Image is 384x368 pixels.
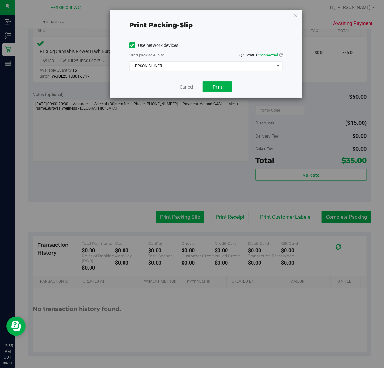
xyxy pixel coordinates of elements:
[6,317,26,336] iframe: Resource center
[180,84,193,90] a: Cancel
[239,53,283,57] span: QZ Status:
[203,81,232,92] button: Print
[259,53,278,57] span: Connected
[129,42,178,49] label: Use network devices
[129,52,165,58] label: Send packing-slip to:
[130,62,274,71] span: EPSON-SHINER
[274,62,282,71] span: select
[129,21,193,29] span: Print packing-slip
[213,84,222,90] span: Print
